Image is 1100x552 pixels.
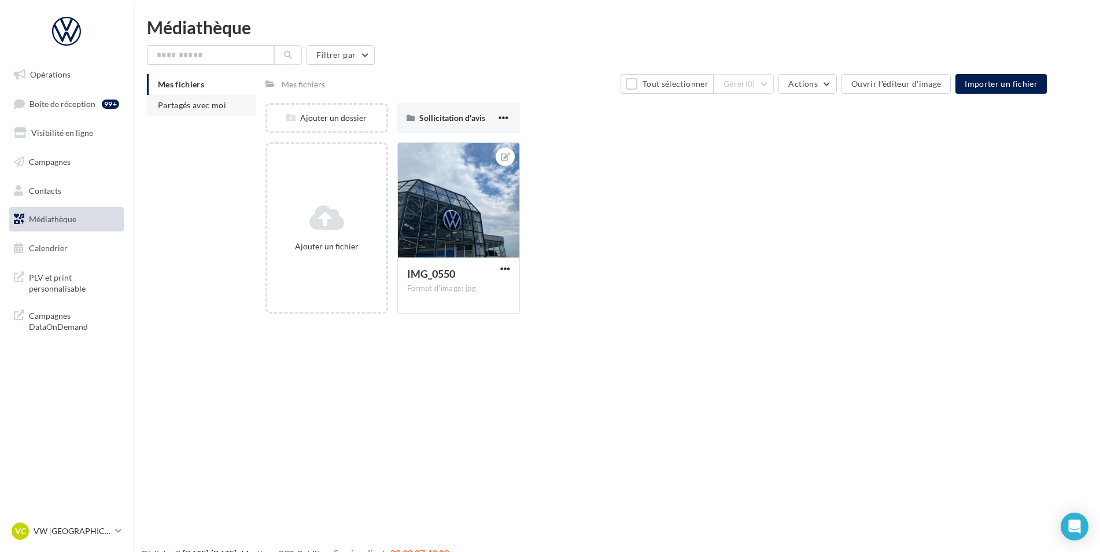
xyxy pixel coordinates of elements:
button: Tout sélectionner [621,74,713,94]
div: Format d'image: jpg [407,284,510,294]
a: Médiathèque [7,207,126,231]
div: Open Intercom Messenger [1061,513,1088,540]
button: Gérer(0) [714,74,774,94]
span: VC [15,525,26,537]
span: Importer un fichier [965,79,1038,89]
button: Ouvrir l'éditeur d'image [841,74,951,94]
span: Opérations [30,69,71,79]
div: Ajouter un dossier [267,112,386,124]
span: Campagnes DataOnDemand [29,308,119,333]
p: VW [GEOGRAPHIC_DATA] [34,525,110,537]
span: Partagés avec moi [158,100,226,110]
div: Mes fichiers [282,79,325,90]
div: Ajouter un fichier [272,241,382,252]
span: Calendrier [29,243,68,253]
span: Médiathèque [29,214,76,224]
a: PLV et print personnalisable [7,265,126,299]
a: Contacts [7,179,126,203]
a: Opérations [7,62,126,87]
div: Médiathèque [147,19,1086,36]
span: IMG_0550 [407,267,455,280]
span: Sollicitation d'avis [419,113,485,123]
a: Visibilité en ligne [7,121,126,145]
span: Visibilité en ligne [31,128,93,138]
a: Campagnes DataOnDemand [7,303,126,337]
span: Campagnes [29,157,71,167]
span: Actions [788,79,817,89]
button: Actions [778,74,836,94]
span: Contacts [29,185,61,195]
span: Boîte de réception [29,98,95,108]
a: VC VW [GEOGRAPHIC_DATA] [9,520,124,542]
a: Campagnes [7,150,126,174]
a: Boîte de réception99+ [7,91,126,116]
span: Mes fichiers [158,79,204,89]
button: Importer un fichier [955,74,1047,94]
a: Calendrier [7,236,126,260]
span: PLV et print personnalisable [29,270,119,295]
span: (0) [745,79,755,89]
div: 99+ [102,100,119,109]
button: Filtrer par [307,45,375,65]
